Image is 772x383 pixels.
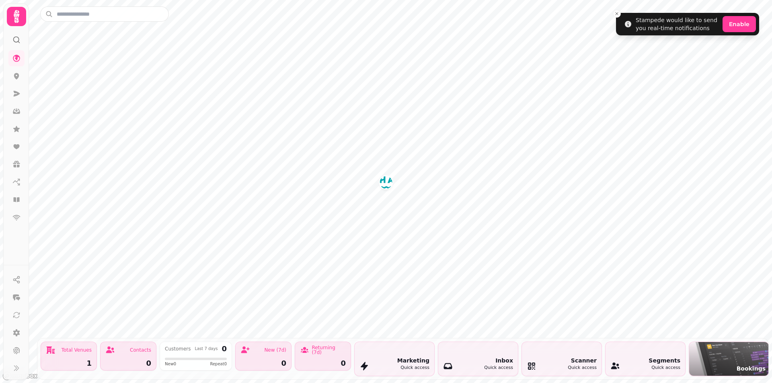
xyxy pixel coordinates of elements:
[62,348,92,352] div: Total Venues
[397,365,429,371] div: Quick access
[484,356,513,365] div: Inbox
[737,365,766,373] span: Bookings
[105,360,151,367] div: 0
[613,10,621,18] button: Close toast
[130,348,151,352] div: Contacts
[568,365,597,371] div: Quick access
[689,342,769,376] button: Bookings
[484,365,513,371] div: Quick access
[438,342,518,376] button: InboxQuick access
[605,342,686,376] button: SegmentsQuick access
[649,365,680,371] div: Quick access
[264,348,286,352] div: New (7d)
[723,16,756,32] button: Enable
[354,342,435,376] button: MarketingQuick access
[165,361,176,367] span: New 0
[522,342,602,376] button: ScannerQuick access
[380,176,392,189] button: Wahaca Edinburgh
[165,346,191,351] div: Customers
[649,356,680,365] div: Segments
[210,361,227,367] span: Repeat 0
[2,371,38,381] a: Mapbox logo
[46,360,92,367] div: 1
[312,345,346,355] div: Returning (7d)
[636,16,719,32] div: Stampede would like to send you real-time notifications
[240,360,286,367] div: 0
[195,347,218,351] div: Last 7 days
[300,360,346,367] div: 0
[222,345,227,352] div: 0
[568,356,597,365] div: Scanner
[397,356,429,365] div: Marketing
[380,176,392,191] div: Map marker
